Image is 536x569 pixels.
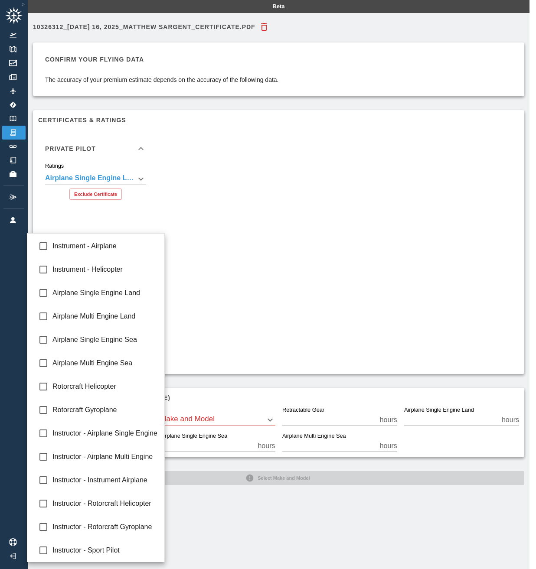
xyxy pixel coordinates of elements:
[52,288,157,298] span: Airplane Single Engine Land
[52,452,157,462] span: Instructor - Airplane Multi Engine
[52,475,157,485] span: Instructor - Instrument Airplane
[52,311,157,322] span: Airplane Multi Engine Land
[52,241,157,251] span: Instrument - Airplane
[52,428,157,439] span: Instructor - Airplane Single Engine
[52,498,157,509] span: Instructor - Rotorcraft Helicopter
[52,264,157,275] span: Instrument - Helicopter
[52,335,157,345] span: Airplane Single Engine Sea
[52,545,157,556] span: Instructor - Sport Pilot
[52,522,157,532] span: Instructor - Rotorcraft Gyroplane
[52,358,157,368] span: Airplane Multi Engine Sea
[52,405,157,415] span: Rotorcraft Gyroplane
[52,381,157,392] span: Rotorcraft Helicopter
